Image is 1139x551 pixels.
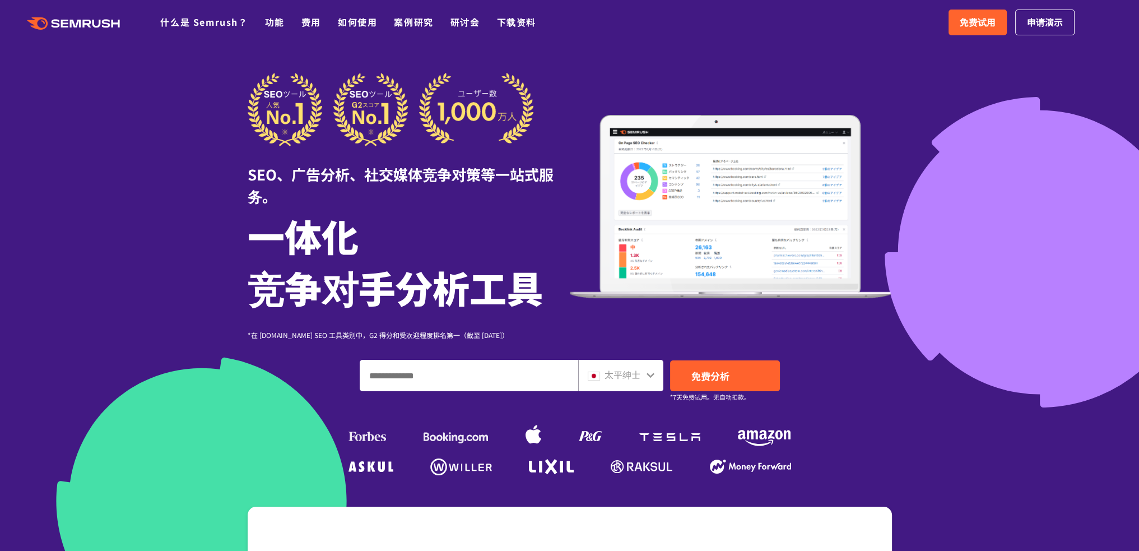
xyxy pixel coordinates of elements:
[1015,10,1075,35] a: 申请演示
[360,360,578,391] input: 输入域名、关键字或 URL
[160,15,248,29] a: 什么是 Semrush？
[248,209,359,262] font: 一体化
[960,15,996,29] font: 免费试用
[670,360,780,391] a: 免费分析
[670,392,750,401] font: *7天免费试用。无自动扣款。
[394,15,433,29] a: 案例研究
[450,15,480,29] a: 研讨会
[949,10,1007,35] a: 免费试用
[248,330,509,340] font: *在 [DOMAIN_NAME] SEO 工具类别中，G2 得分和受欢迎程度排名第一（截至 [DATE]）
[301,15,321,29] a: 费用
[497,15,536,29] a: 下载资料
[691,369,729,383] font: 免费分析
[248,164,554,206] font: SEO、广告分析、社交媒体竞争对策等一站式服务。
[265,15,285,29] a: 功能
[1027,15,1063,29] font: 申请演示
[605,368,640,381] font: 太平绅士
[248,260,543,314] font: 竞争对手分析工具
[338,15,377,29] a: 如何使用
